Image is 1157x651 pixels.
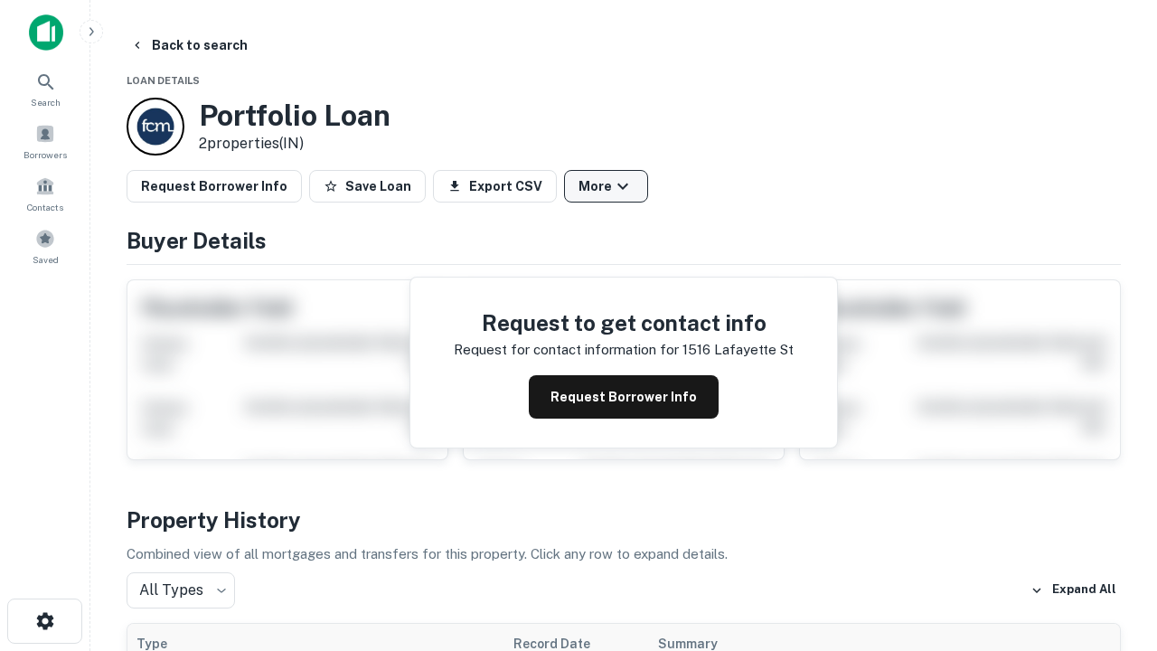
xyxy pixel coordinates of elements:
button: Save Loan [309,170,426,203]
a: Contacts [5,169,85,218]
h4: Request to get contact info [454,307,794,339]
a: Saved [5,222,85,270]
p: 2 properties (IN) [199,133,390,155]
button: Request Borrower Info [127,170,302,203]
span: Contacts [27,200,63,214]
h4: Buyer Details [127,224,1121,257]
a: Borrowers [5,117,85,165]
p: 1516 lafayette st [682,339,794,361]
button: Request Borrower Info [529,375,719,419]
img: capitalize-icon.png [29,14,63,51]
button: More [564,170,648,203]
h3: Portfolio Loan [199,99,390,133]
span: Saved [33,252,59,267]
a: Search [5,64,85,113]
h4: Property History [127,504,1121,536]
button: Expand All [1026,577,1121,604]
div: All Types [127,572,235,609]
button: Export CSV [433,170,557,203]
iframe: Chat Widget [1067,448,1157,535]
span: Loan Details [127,75,200,86]
span: Borrowers [24,147,67,162]
span: Search [31,95,61,109]
p: Request for contact information for [454,339,679,361]
button: Back to search [123,29,255,61]
p: Combined view of all mortgages and transfers for this property. Click any row to expand details. [127,543,1121,565]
